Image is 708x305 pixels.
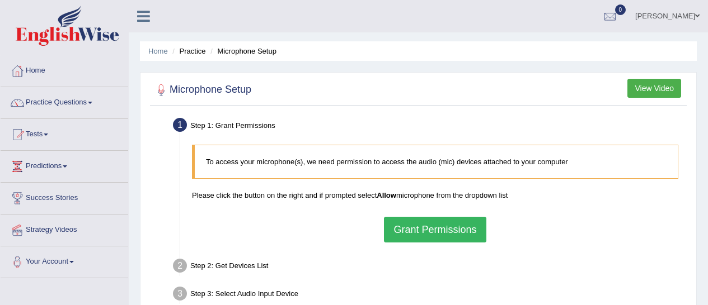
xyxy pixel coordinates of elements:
[1,215,128,242] a: Strategy Videos
[168,255,691,280] div: Step 2: Get Devices List
[148,47,168,55] a: Home
[1,87,128,115] a: Practice Questions
[377,191,396,199] b: Allow
[1,151,128,179] a: Predictions
[208,46,276,56] li: Microphone Setup
[1,119,128,147] a: Tests
[1,246,128,274] a: Your Account
[1,55,128,83] a: Home
[1,183,128,211] a: Success Stories
[384,217,486,242] button: Grant Permissions
[615,4,626,15] span: 0
[627,79,681,98] button: View Video
[153,82,251,98] h2: Microphone Setup
[168,115,691,139] div: Step 1: Grant Permissions
[192,190,678,201] p: Please click the button on the right and if prompted select microphone from the dropdown list
[206,156,667,167] p: To access your microphone(s), we need permission to access the audio (mic) devices attached to yo...
[170,46,205,56] li: Practice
